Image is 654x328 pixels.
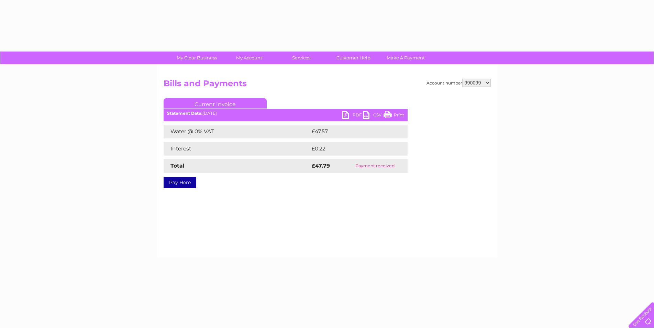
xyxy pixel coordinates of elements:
a: Make A Payment [377,52,434,64]
td: Water @ 0% VAT [164,125,310,138]
a: Services [273,52,330,64]
td: £47.57 [310,125,393,138]
div: [DATE] [164,111,408,116]
td: Interest [164,142,310,156]
a: PDF [342,111,363,121]
a: My Account [221,52,277,64]
a: Current Invoice [164,98,267,109]
strong: Total [170,162,185,169]
td: Payment received [343,159,407,173]
a: Print [384,111,404,121]
b: Statement Date: [167,111,202,116]
a: Customer Help [325,52,382,64]
a: CSV [363,111,384,121]
div: Account number [426,79,491,87]
td: £0.22 [310,142,391,156]
strong: £47.79 [312,162,330,169]
a: My Clear Business [168,52,225,64]
h2: Bills and Payments [164,79,491,92]
a: Pay Here [164,177,196,188]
